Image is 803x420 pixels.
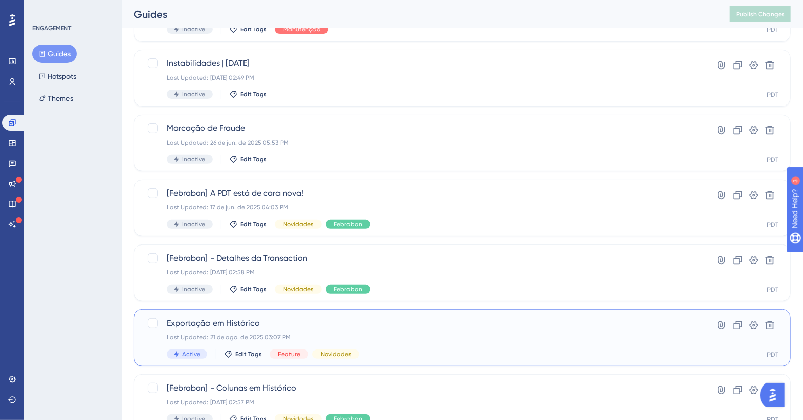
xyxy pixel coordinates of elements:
span: Edit Tags [240,285,267,293]
span: Manutenção [283,25,320,33]
div: Last Updated: 17 de jun. de 2025 04:03 PM [167,203,677,212]
span: Febraban [334,285,362,293]
span: Publish Changes [736,10,785,18]
span: Inactive [182,155,205,163]
button: Edit Tags [229,90,267,98]
button: Guides [32,45,77,63]
span: Need Help? [24,3,63,15]
span: Novidades [321,350,351,358]
span: Inactive [182,285,205,293]
span: Marcação de Fraude [167,122,677,134]
button: Hotspots [32,67,82,85]
span: Edit Tags [235,350,262,358]
span: Inactive [182,220,205,228]
div: Last Updated: 21 de ago. de 2025 03:07 PM [167,333,677,341]
span: Inactive [182,25,205,33]
button: Edit Tags [229,25,267,33]
span: [Febraban] - Colunas em Histórico [167,382,677,394]
button: Edit Tags [229,285,267,293]
div: PDT [767,221,778,229]
button: Publish Changes [730,6,791,22]
div: Last Updated: 26 de jun. de 2025 05:53 PM [167,138,677,147]
div: Last Updated: [DATE] 02:58 PM [167,268,677,276]
div: Guides [134,7,705,21]
div: PDT [767,351,778,359]
span: Edit Tags [240,220,267,228]
div: ENGAGEMENT [32,24,71,32]
span: Edit Tags [240,25,267,33]
button: Edit Tags [229,155,267,163]
div: PDT [767,26,778,34]
span: Edit Tags [240,90,267,98]
span: Edit Tags [240,155,267,163]
button: Themes [32,89,79,108]
div: Last Updated: [DATE] 02:57 PM [167,398,677,406]
span: Feature [278,350,300,358]
div: 3 [71,5,74,13]
span: [Febraban] A PDT está de cara nova! [167,187,677,199]
span: Instabilidades | [DATE] [167,57,677,69]
div: PDT [767,286,778,294]
span: Inactive [182,90,205,98]
span: Novidades [283,285,313,293]
div: Last Updated: [DATE] 02:49 PM [167,74,677,82]
button: Edit Tags [229,220,267,228]
span: Febraban [334,220,362,228]
iframe: UserGuiding AI Assistant Launcher [760,380,791,410]
button: Edit Tags [224,350,262,358]
span: Active [182,350,200,358]
span: Novidades [283,220,313,228]
div: PDT [767,91,778,99]
div: PDT [767,156,778,164]
span: Exportação em Histórico [167,317,677,329]
span: [Febraban] - Detalhes da Transaction [167,252,677,264]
